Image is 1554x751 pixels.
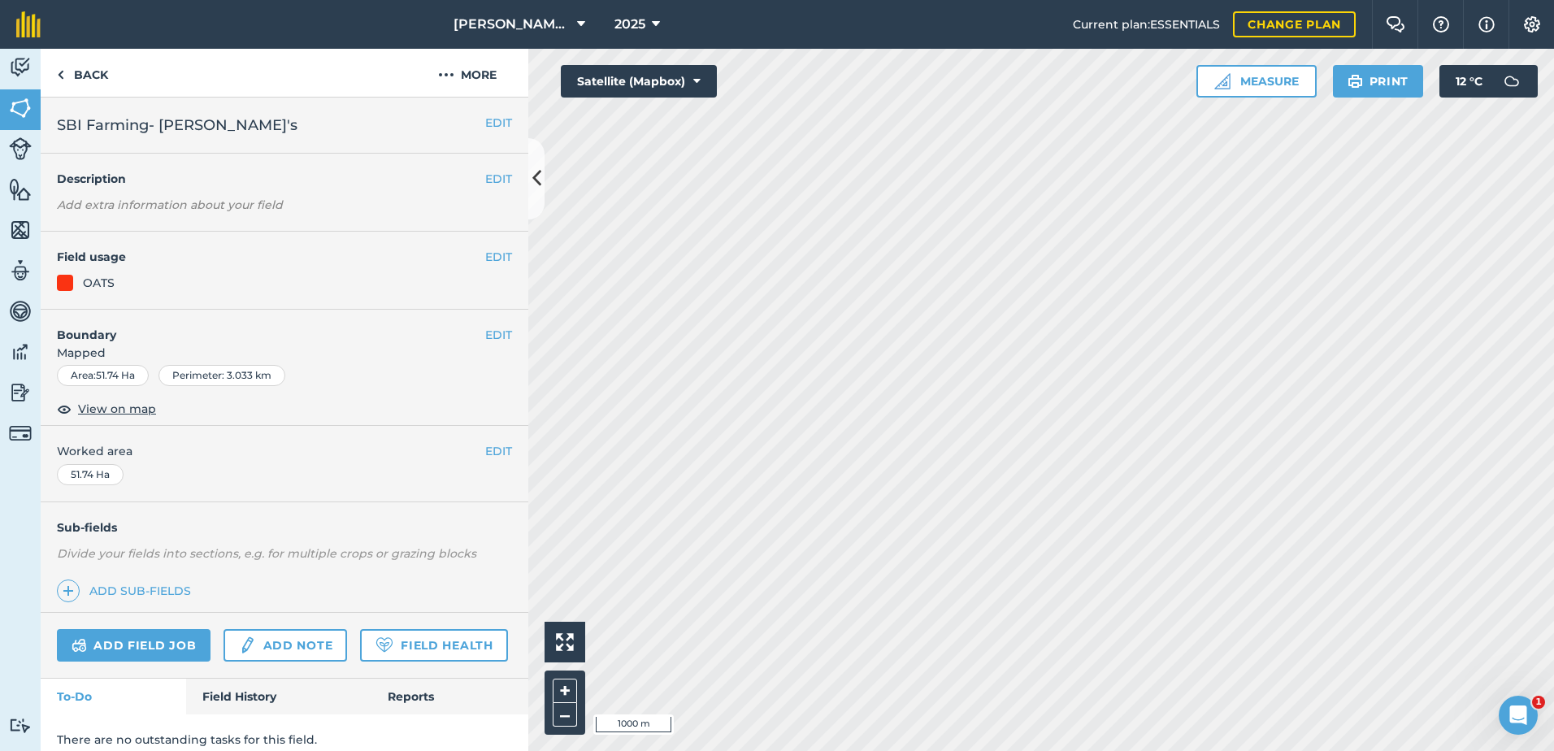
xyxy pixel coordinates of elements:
span: Current plan : ESSENTIALS [1073,15,1220,33]
button: EDIT [485,248,512,266]
img: svg+xml;base64,PD94bWwgdmVyc2lvbj0iMS4wIiBlbmNvZGluZz0idXRmLTgiPz4KPCEtLSBHZW5lcmF0b3I6IEFkb2JlIE... [9,299,32,323]
div: OATS [83,274,115,292]
img: svg+xml;base64,PHN2ZyB4bWxucz0iaHR0cDovL3d3dy53My5vcmcvMjAwMC9zdmciIHdpZHRoPSI1NiIgaGVpZ2h0PSI2MC... [9,218,32,242]
span: View on map [78,400,156,418]
img: svg+xml;base64,PD94bWwgdmVyc2lvbj0iMS4wIiBlbmNvZGluZz0idXRmLTgiPz4KPCEtLSBHZW5lcmF0b3I6IEFkb2JlIE... [9,422,32,445]
a: Back [41,49,124,97]
span: Worked area [57,442,512,460]
button: – [553,703,577,727]
img: svg+xml;base64,PD94bWwgdmVyc2lvbj0iMS4wIiBlbmNvZGluZz0idXRmLTgiPz4KPCEtLSBHZW5lcmF0b3I6IEFkb2JlIE... [238,636,256,655]
div: Perimeter : 3.033 km [158,365,285,386]
span: SBI Farming- [PERSON_NAME]'s [57,114,297,137]
img: svg+xml;base64,PHN2ZyB4bWxucz0iaHR0cDovL3d3dy53My5vcmcvMjAwMC9zdmciIHdpZHRoPSI1NiIgaGVpZ2h0PSI2MC... [9,96,32,120]
span: [PERSON_NAME] ASAHI PADDOCKS [454,15,571,34]
img: Ruler icon [1214,73,1231,89]
img: Two speech bubbles overlapping with the left bubble in the forefront [1386,16,1405,33]
img: svg+xml;base64,PD94bWwgdmVyc2lvbj0iMS4wIiBlbmNvZGluZz0idXRmLTgiPz4KPCEtLSBHZW5lcmF0b3I6IEFkb2JlIE... [9,340,32,364]
button: EDIT [485,170,512,188]
img: svg+xml;base64,PHN2ZyB4bWxucz0iaHR0cDovL3d3dy53My5vcmcvMjAwMC9zdmciIHdpZHRoPSIyMCIgaGVpZ2h0PSIyNC... [438,65,454,85]
a: Add note [224,629,347,662]
h4: Description [57,170,512,188]
img: A cog icon [1522,16,1542,33]
h4: Field usage [57,248,485,266]
span: 2025 [614,15,645,34]
img: svg+xml;base64,PD94bWwgdmVyc2lvbj0iMS4wIiBlbmNvZGluZz0idXRmLTgiPz4KPCEtLSBHZW5lcmF0b3I6IEFkb2JlIE... [1495,65,1528,98]
img: svg+xml;base64,PHN2ZyB4bWxucz0iaHR0cDovL3d3dy53My5vcmcvMjAwMC9zdmciIHdpZHRoPSIxNyIgaGVpZ2h0PSIxNy... [1478,15,1495,34]
a: Add sub-fields [57,580,198,602]
img: svg+xml;base64,PD94bWwgdmVyc2lvbj0iMS4wIiBlbmNvZGluZz0idXRmLTgiPz4KPCEtLSBHZW5lcmF0b3I6IEFkb2JlIE... [72,636,87,655]
img: fieldmargin Logo [16,11,41,37]
button: EDIT [485,442,512,460]
button: Satellite (Mapbox) [561,65,717,98]
button: View on map [57,399,156,419]
span: 12 ° C [1456,65,1482,98]
a: Field Health [360,629,507,662]
h4: Sub-fields [41,519,528,536]
img: svg+xml;base64,PHN2ZyB4bWxucz0iaHR0cDovL3d3dy53My5vcmcvMjAwMC9zdmciIHdpZHRoPSI1NiIgaGVpZ2h0PSI2MC... [9,177,32,202]
em: Add extra information about your field [57,198,283,212]
span: Mapped [41,344,528,362]
img: A question mark icon [1431,16,1451,33]
button: + [553,679,577,703]
button: More [406,49,528,97]
button: Print [1333,65,1424,98]
img: svg+xml;base64,PD94bWwgdmVyc2lvbj0iMS4wIiBlbmNvZGluZz0idXRmLTgiPz4KPCEtLSBHZW5lcmF0b3I6IEFkb2JlIE... [9,137,32,160]
button: EDIT [485,114,512,132]
img: svg+xml;base64,PHN2ZyB4bWxucz0iaHR0cDovL3d3dy53My5vcmcvMjAwMC9zdmciIHdpZHRoPSIxNCIgaGVpZ2h0PSIyNC... [63,581,74,601]
div: Area : 51.74 Ha [57,365,149,386]
img: svg+xml;base64,PD94bWwgdmVyc2lvbj0iMS4wIiBlbmNvZGluZz0idXRmLTgiPz4KPCEtLSBHZW5lcmF0b3I6IEFkb2JlIE... [9,258,32,283]
button: 12 °C [1439,65,1538,98]
a: Change plan [1233,11,1356,37]
iframe: Intercom live chat [1499,696,1538,735]
p: There are no outstanding tasks for this field. [57,731,512,749]
div: 51.74 Ha [57,464,124,485]
button: EDIT [485,326,512,344]
img: Four arrows, one pointing top left, one top right, one bottom right and the last bottom left [556,633,574,651]
span: 1 [1532,696,1545,709]
img: svg+xml;base64,PD94bWwgdmVyc2lvbj0iMS4wIiBlbmNvZGluZz0idXRmLTgiPz4KPCEtLSBHZW5lcmF0b3I6IEFkb2JlIE... [9,718,32,733]
em: Divide your fields into sections, e.g. for multiple crops or grazing blocks [57,546,476,561]
a: Add field job [57,629,211,662]
a: To-Do [41,679,186,714]
img: svg+xml;base64,PD94bWwgdmVyc2lvbj0iMS4wIiBlbmNvZGluZz0idXRmLTgiPz4KPCEtLSBHZW5lcmF0b3I6IEFkb2JlIE... [9,380,32,405]
img: svg+xml;base64,PHN2ZyB4bWxucz0iaHR0cDovL3d3dy53My5vcmcvMjAwMC9zdmciIHdpZHRoPSIxOSIgaGVpZ2h0PSIyNC... [1348,72,1363,91]
img: svg+xml;base64,PD94bWwgdmVyc2lvbj0iMS4wIiBlbmNvZGluZz0idXRmLTgiPz4KPCEtLSBHZW5lcmF0b3I6IEFkb2JlIE... [9,55,32,80]
button: Measure [1196,65,1317,98]
h4: Boundary [41,310,485,344]
img: svg+xml;base64,PHN2ZyB4bWxucz0iaHR0cDovL3d3dy53My5vcmcvMjAwMC9zdmciIHdpZHRoPSI5IiBoZWlnaHQ9IjI0Ii... [57,65,64,85]
a: Field History [186,679,371,714]
img: svg+xml;base64,PHN2ZyB4bWxucz0iaHR0cDovL3d3dy53My5vcmcvMjAwMC9zdmciIHdpZHRoPSIxOCIgaGVpZ2h0PSIyNC... [57,399,72,419]
a: Reports [371,679,528,714]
